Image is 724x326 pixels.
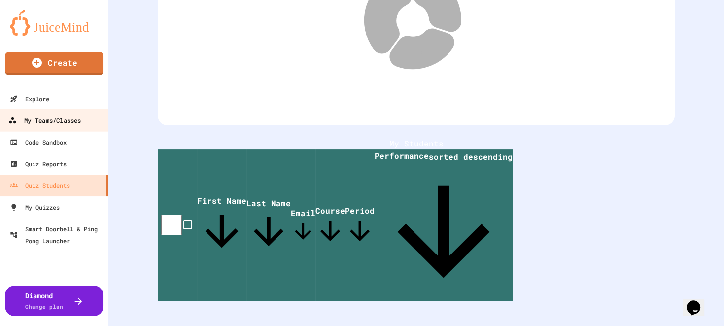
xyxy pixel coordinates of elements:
[25,290,63,311] div: Diamond
[10,158,67,170] div: Quiz Reports
[161,215,182,235] input: select all desserts
[10,93,49,105] div: Explore
[291,208,315,244] span: Email
[10,180,70,191] div: Quiz Students
[10,10,99,36] img: logo-orange.svg
[429,151,513,162] span: sorted descending
[345,205,375,246] span: Period
[8,114,81,127] div: My Teams/Classes
[5,286,103,316] button: DiamondChange plan
[197,195,246,256] span: First Name
[10,223,104,247] div: Smart Doorbell & Ping Pong Launcher
[10,201,60,213] div: My Quizzes
[5,52,103,75] a: Create
[315,205,345,246] span: Course
[246,198,291,254] span: Last Name
[683,287,714,316] iframe: chat widget
[10,136,67,148] div: Code Sandbox
[25,303,63,310] span: Change plan
[375,150,513,301] span: Performancesorted descending
[158,138,675,149] h1: My Students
